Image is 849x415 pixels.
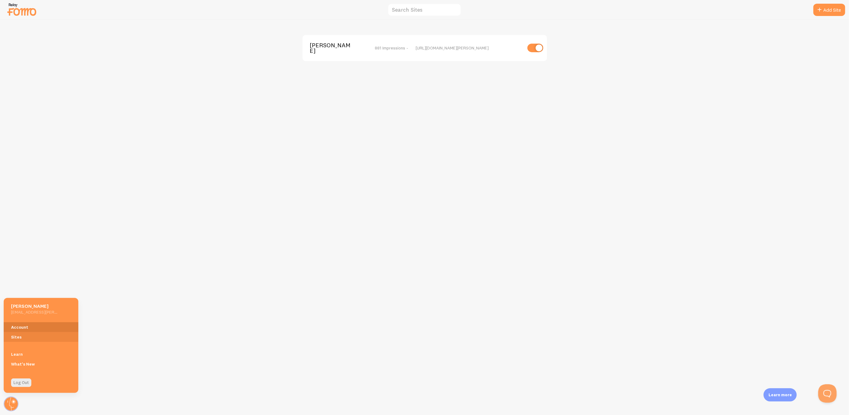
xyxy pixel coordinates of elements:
a: Sites [4,332,78,342]
a: Account [4,322,78,332]
span: [PERSON_NAME] [310,42,359,54]
div: [URL][DOMAIN_NAME][PERSON_NAME] [416,45,522,51]
h5: [PERSON_NAME] [11,303,59,309]
p: Learn more [769,392,792,398]
span: 881 Impressions - [375,45,409,51]
a: What's New [4,359,78,369]
img: fomo-relay-logo-orange.svg [6,2,37,17]
h5: [EMAIL_ADDRESS][PERSON_NAME][DOMAIN_NAME] [11,309,59,315]
a: Log Out [11,378,31,387]
div: Learn more [764,388,797,401]
a: Learn [4,349,78,359]
iframe: Help Scout Beacon - Open [818,384,837,403]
